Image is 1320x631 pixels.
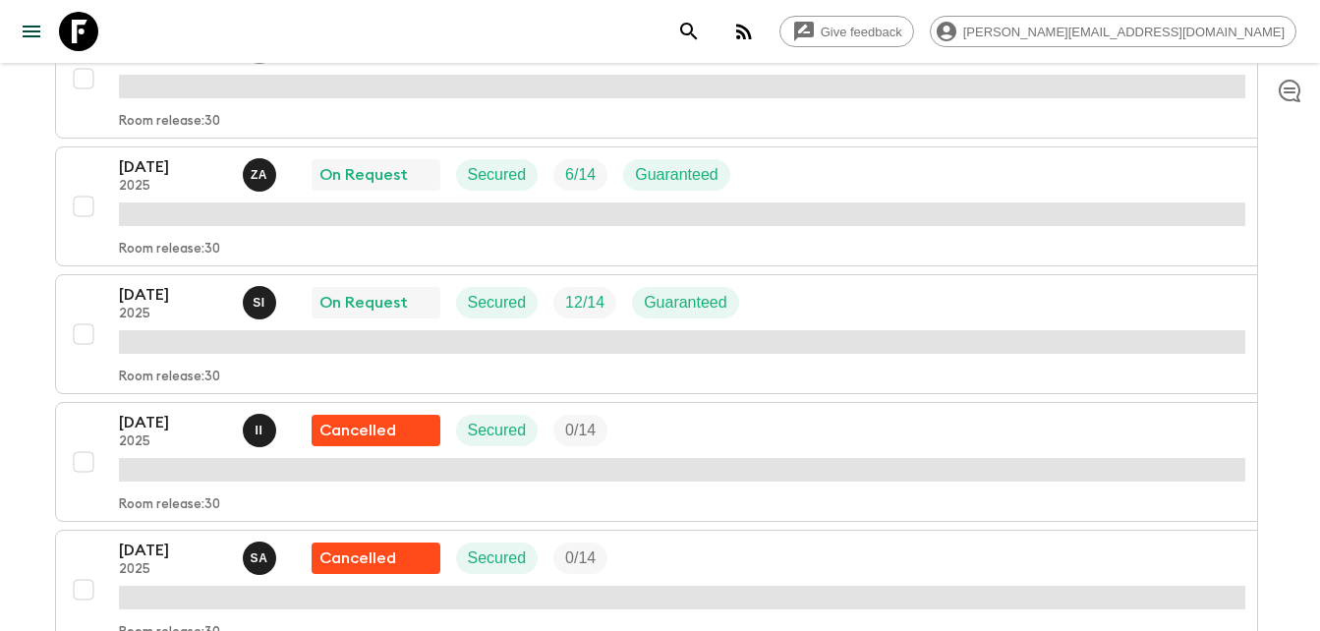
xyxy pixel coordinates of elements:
[256,423,263,438] p: I I
[119,283,227,307] p: [DATE]
[553,287,616,318] div: Trip Fill
[930,16,1296,47] div: [PERSON_NAME][EMAIL_ADDRESS][DOMAIN_NAME]
[456,159,539,191] div: Secured
[553,159,607,191] div: Trip Fill
[319,291,408,315] p: On Request
[565,546,596,570] p: 0 / 14
[319,163,408,187] p: On Request
[119,155,227,179] p: [DATE]
[119,114,220,130] p: Room release: 30
[243,420,280,435] span: Ismail Ingrioui
[243,547,280,563] span: Samir Achahri
[243,158,280,192] button: ZA
[312,543,440,574] div: Flash Pack cancellation
[243,164,280,180] span: Zakaria Achahri
[243,414,280,447] button: II
[565,419,596,442] p: 0 / 14
[468,163,527,187] p: Secured
[119,434,227,450] p: 2025
[635,163,718,187] p: Guaranteed
[55,402,1266,522] button: [DATE]2025Ismail IngriouiFlash Pack cancellationSecuredTrip FillRoom release:30
[456,287,539,318] div: Secured
[119,562,227,578] p: 2025
[55,146,1266,266] button: [DATE]2025Zakaria AchahriOn RequestSecuredTrip FillGuaranteedRoom release:30
[810,25,913,39] span: Give feedback
[243,292,280,308] span: Said Isouktan
[779,16,914,47] a: Give feedback
[565,291,604,315] p: 12 / 14
[468,419,527,442] p: Secured
[456,543,539,574] div: Secured
[119,411,227,434] p: [DATE]
[644,291,727,315] p: Guaranteed
[243,286,280,319] button: SI
[119,242,220,258] p: Room release: 30
[251,550,268,566] p: S A
[669,12,709,51] button: search adventures
[319,419,396,442] p: Cancelled
[553,415,607,446] div: Trip Fill
[553,543,607,574] div: Trip Fill
[55,274,1266,394] button: [DATE]2025Said IsouktanOn RequestSecuredTrip FillGuaranteedRoom release:30
[468,291,527,315] p: Secured
[119,179,227,195] p: 2025
[312,415,440,446] div: Flash Pack cancellation
[12,12,51,51] button: menu
[243,542,280,575] button: SA
[253,295,265,311] p: S I
[251,167,267,183] p: Z A
[119,307,227,322] p: 2025
[565,163,596,187] p: 6 / 14
[456,415,539,446] div: Secured
[119,497,220,513] p: Room release: 30
[119,370,220,385] p: Room release: 30
[119,539,227,562] p: [DATE]
[468,546,527,570] p: Secured
[319,546,396,570] p: Cancelled
[55,19,1266,139] button: [DATE]2025Samir AchahriSold OutSecuredTrip FillGuaranteedRoom release:30
[952,25,1295,39] span: [PERSON_NAME][EMAIL_ADDRESS][DOMAIN_NAME]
